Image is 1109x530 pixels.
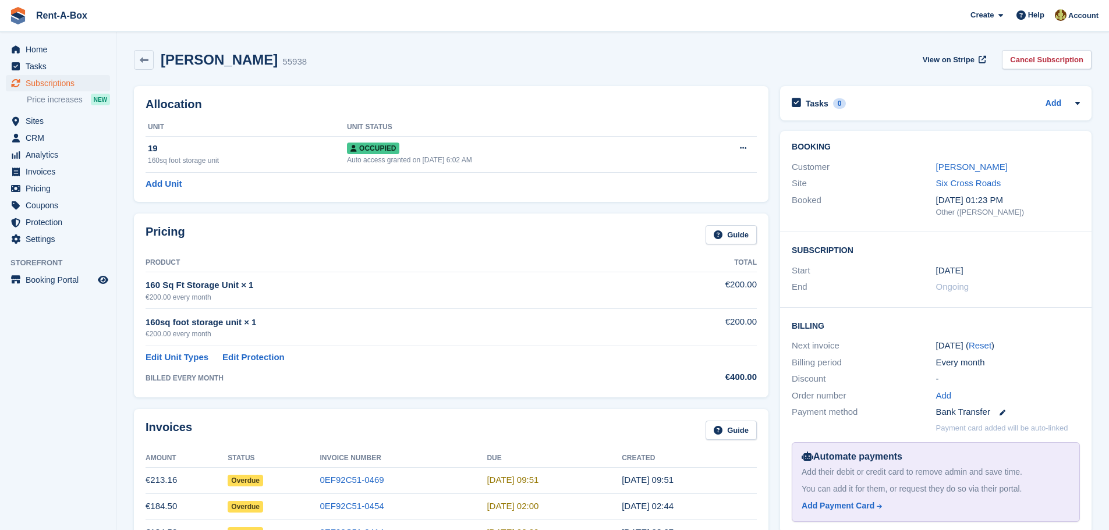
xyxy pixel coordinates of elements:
span: Coupons [26,197,95,214]
a: Add Payment Card [802,500,1065,512]
div: - [936,372,1080,386]
span: Pricing [26,180,95,197]
span: Ongoing [936,282,969,291]
a: 0EF92C51-0454 [320,501,384,511]
time: 2025-09-02 08:51:57 UTC [487,475,538,485]
a: menu [6,231,110,247]
td: €184.50 [146,493,228,520]
span: Sites [26,113,95,129]
span: Booking Portal [26,272,95,288]
span: Price increases [27,94,83,105]
td: €200.00 [644,272,757,308]
h2: Tasks [806,98,828,109]
time: 2025-09-01 01:44:23 UTC [622,501,674,511]
div: 19 [148,142,347,155]
div: Order number [792,389,936,403]
a: 0EF92C51-0469 [320,475,384,485]
h2: Allocation [146,98,757,111]
time: 2024-11-01 01:00:00 UTC [936,264,963,278]
a: Guide [706,421,757,440]
a: Price increases NEW [27,93,110,106]
div: 160sq foot storage unit [148,155,347,166]
div: €200.00 every month [146,329,644,339]
div: Other ([PERSON_NAME]) [936,207,1080,218]
div: End [792,280,936,294]
span: Occupied [347,143,399,154]
td: €200.00 [644,309,757,346]
h2: Invoices [146,421,192,440]
div: [DATE] ( ) [936,339,1080,353]
a: Six Cross Roads [936,178,1001,188]
a: View on Stripe [918,50,988,69]
div: 0 [833,98,846,109]
a: menu [6,163,110,180]
h2: Billing [792,319,1080,331]
th: Amount [146,449,228,468]
th: Created [622,449,757,468]
span: Protection [26,214,95,230]
div: You can add it for them, or request they do so via their portal. [802,483,1070,495]
th: Status [228,449,320,468]
a: Preview store [96,273,110,287]
a: menu [6,113,110,129]
span: Help [1028,9,1044,21]
div: NEW [91,94,110,105]
div: Automate payments [802,450,1070,464]
th: Due [487,449,622,468]
div: Next invoice [792,339,936,353]
h2: Booking [792,143,1080,152]
div: €200.00 every month [146,292,644,303]
a: Reset [969,340,991,350]
p: Payment card added will be auto-linked [936,422,1068,434]
a: Add Unit [146,177,182,191]
time: 2025-09-01 08:51:58 UTC [622,475,674,485]
a: menu [6,58,110,74]
span: Subscriptions [26,75,95,91]
div: BILLED EVERY MONTH [146,373,644,383]
span: Invoices [26,163,95,180]
span: CRM [26,130,95,146]
div: 160sq foot storage unit × 1 [146,316,644,329]
div: Customer [792,161,936,174]
div: Add their debit or credit card to remove admin and save time. [802,466,1070,478]
th: Total [644,254,757,272]
th: Unit [146,118,347,137]
h2: [PERSON_NAME] [161,52,278,67]
a: menu [6,41,110,58]
span: Account [1068,10,1099,22]
img: Mairead Collins [1055,9,1067,21]
a: menu [6,147,110,163]
img: stora-icon-8386f47178a22dfd0bd8f6a31ec36ba5ce8667c1dd55bd0f319d3a0aa187defe.svg [9,7,27,24]
div: Every month [936,356,1080,369]
a: Add [1046,97,1061,111]
a: Rent-A-Box [31,6,92,25]
th: Unit Status [347,118,690,137]
span: Overdue [228,475,263,486]
a: Guide [706,225,757,244]
div: 55938 [282,55,307,69]
div: 160 Sq Ft Storage Unit × 1 [146,279,644,292]
div: Start [792,264,936,278]
div: Site [792,177,936,190]
span: Home [26,41,95,58]
div: [DATE] 01:23 PM [936,194,1080,207]
a: menu [6,197,110,214]
a: menu [6,130,110,146]
div: Booked [792,194,936,218]
time: 2025-09-02 01:00:00 UTC [487,501,538,511]
a: Add [936,389,952,403]
span: Storefront [10,257,116,269]
span: Settings [26,231,95,247]
div: Bank Transfer [936,405,1080,419]
a: [PERSON_NAME] [936,162,1008,172]
a: Cancel Subscription [1002,50,1092,69]
span: Overdue [228,501,263,513]
th: Product [146,254,644,272]
span: View on Stripe [923,54,975,66]
h2: Subscription [792,244,1080,255]
span: Tasks [26,58,95,74]
a: menu [6,180,110,197]
a: menu [6,75,110,91]
div: Auto access granted on [DATE] 6:02 AM [347,155,690,165]
a: menu [6,272,110,288]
